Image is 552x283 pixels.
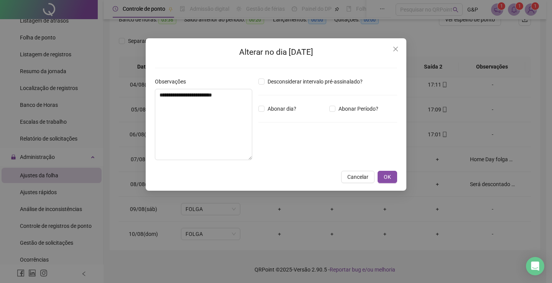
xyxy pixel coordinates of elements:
button: Cancelar [341,171,375,183]
span: Desconsiderar intervalo pré-assinalado? [264,77,366,86]
span: OK [384,173,391,181]
span: Abonar dia? [264,105,299,113]
button: OK [378,171,397,183]
span: close [393,46,399,52]
div: Open Intercom Messenger [526,257,544,275]
h2: Alterar no dia [DATE] [155,46,397,59]
span: Abonar Período? [335,105,381,113]
button: Close [389,43,402,55]
label: Observações [155,77,191,86]
span: Cancelar [347,173,368,181]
